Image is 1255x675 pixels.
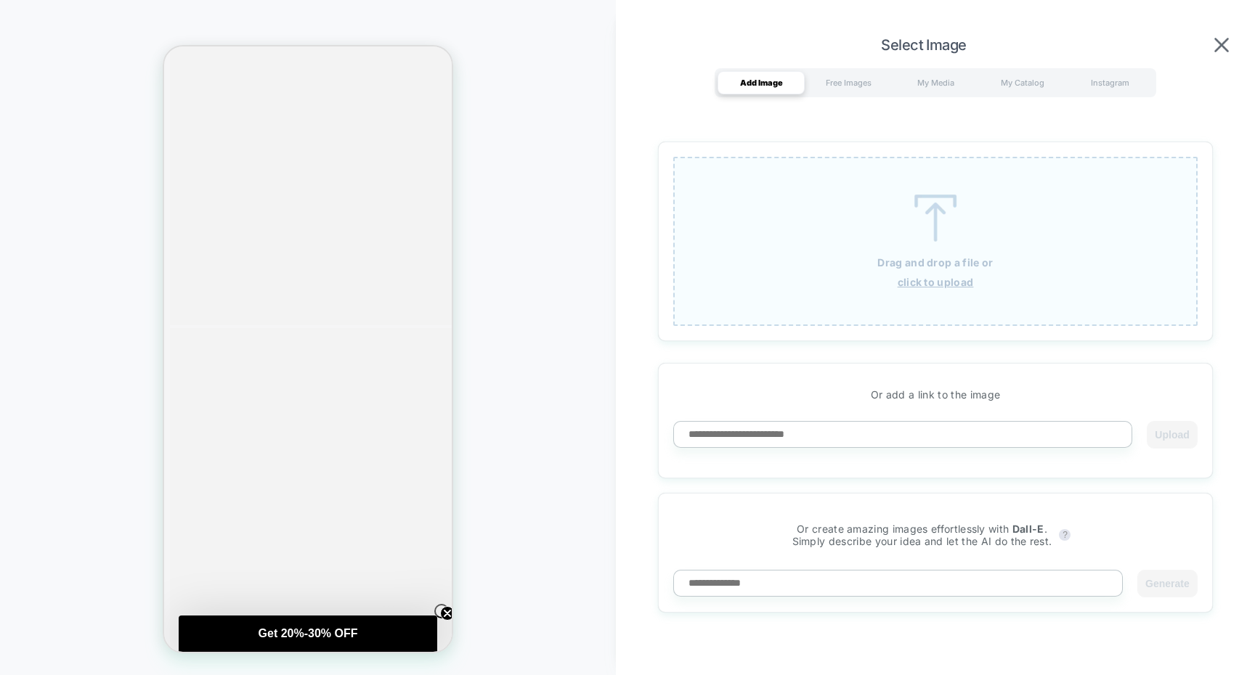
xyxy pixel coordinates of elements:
[903,195,968,242] img: dropzone
[673,388,1198,401] p: Or add a link to the image
[164,46,452,652] iframe: To enrich screen reader interactions, please activate Accessibility in Grammarly extension settings
[638,36,1210,54] span: Select Image
[1059,529,1071,541] button: ?
[673,157,1198,326] div: Drag and drop a file orclick to upload
[877,256,993,269] p: Drag and drop a file or
[792,523,1052,547] p: Or create amazing images effortlessly with . Simply describe your idea and let the AI do the rest.
[892,71,979,94] div: My Media
[979,71,1066,94] div: My Catalog
[805,71,892,94] div: Free Images
[898,276,974,288] u: click to upload
[270,557,285,572] button: Close teaser
[1012,523,1044,535] strong: Dall-E
[718,71,805,94] div: Add Image
[1066,71,1153,94] div: Instagram
[1214,38,1229,52] img: close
